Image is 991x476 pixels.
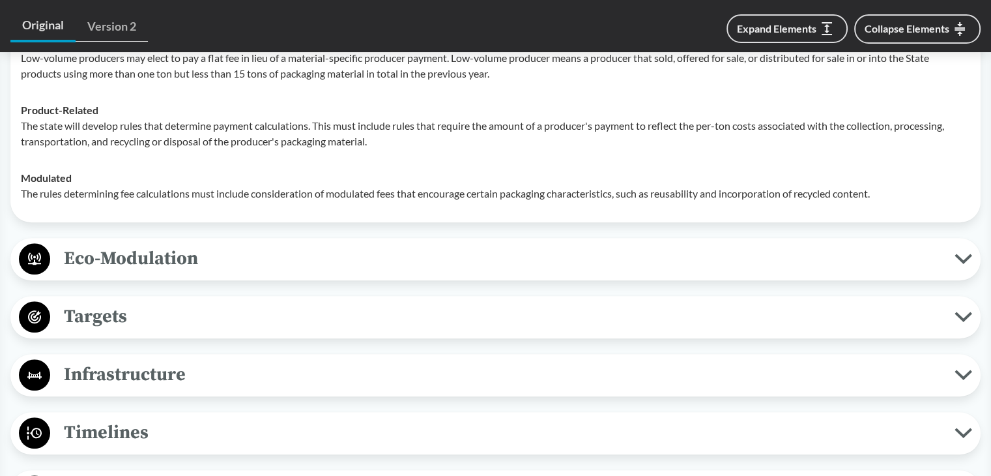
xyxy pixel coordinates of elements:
button: Targets [15,301,976,334]
button: Infrastructure [15,359,976,392]
span: Targets [50,302,955,331]
p: The rules determining fee calculations must include consideration of modulated fees that encourag... [21,186,970,201]
button: Expand Elements [726,14,848,43]
span: Infrastructure [50,360,955,389]
strong: Product-Related [21,104,98,116]
span: Timelines [50,418,955,447]
button: Timelines [15,417,976,450]
strong: Modulated [21,171,72,184]
button: Eco-Modulation [15,243,976,276]
p: The state will develop rules that determine payment calculations. This must include rules that re... [21,118,970,149]
a: Version 2 [76,12,148,42]
button: Collapse Elements [854,14,981,44]
p: Low-volume producers may elect to pay a flat fee in lieu of a material-specific producer payment.... [21,50,970,82]
span: Eco-Modulation [50,244,955,273]
a: Original [10,10,76,42]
